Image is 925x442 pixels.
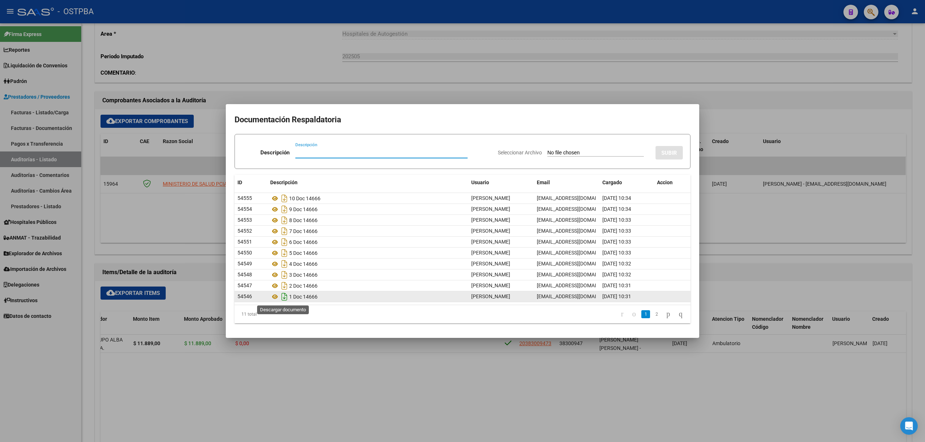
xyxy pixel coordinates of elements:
span: [PERSON_NAME] [471,293,510,299]
p: Descripción [260,149,290,157]
span: [EMAIL_ADDRESS][DOMAIN_NAME] [537,239,618,245]
button: SUBIR [656,146,683,159]
span: Accion [657,179,673,185]
datatable-header-cell: ID [235,175,267,190]
span: [EMAIL_ADDRESS][DOMAIN_NAME] [537,293,618,299]
div: 11 total [235,305,324,323]
i: Descargar documento [280,247,289,259]
span: [DATE] 10:33 [602,217,631,223]
h2: Documentación Respaldatoria [235,113,690,127]
span: [EMAIL_ADDRESS][DOMAIN_NAME] [537,228,618,234]
i: Descargar documento [280,269,289,281]
span: [EMAIL_ADDRESS][DOMAIN_NAME] [537,250,618,256]
div: 4 Doc 14666 [270,258,465,270]
span: 54550 [237,250,252,256]
a: go to first page [618,310,627,318]
datatable-header-cell: Email [534,175,599,190]
datatable-header-cell: Usuario [468,175,534,190]
span: [DATE] 10:32 [602,261,631,267]
li: page 1 [640,308,651,320]
span: [DATE] 10:33 [602,228,631,234]
span: 54547 [237,283,252,288]
span: [DATE] 10:32 [602,272,631,277]
a: go to last page [676,310,686,318]
div: 6 Doc 14666 [270,236,465,248]
div: 5 Doc 14666 [270,247,465,259]
span: [PERSON_NAME] [471,206,510,212]
span: [EMAIL_ADDRESS][DOMAIN_NAME] [537,272,618,277]
span: [PERSON_NAME] [471,228,510,234]
span: [DATE] 10:34 [602,206,631,212]
span: 54551 [237,239,252,245]
span: [DATE] 10:31 [602,293,631,299]
div: 7 Doc 14666 [270,225,465,237]
span: [PERSON_NAME] [471,239,510,245]
span: [PERSON_NAME] [471,261,510,267]
span: Descripción [270,179,298,185]
div: 9 Doc 14666 [270,204,465,215]
span: [DATE] 10:31 [602,283,631,288]
span: Email [537,179,550,185]
i: Descargar documento [280,291,289,303]
div: 8 Doc 14666 [270,214,465,226]
span: Seleccionar Archivo [498,150,542,155]
i: Descargar documento [280,204,289,215]
i: Descargar documento [280,225,289,237]
a: go to previous page [629,310,639,318]
span: [EMAIL_ADDRESS][DOMAIN_NAME] [537,217,618,223]
span: 54548 [237,272,252,277]
span: 54546 [237,293,252,299]
span: 54552 [237,228,252,234]
span: [EMAIL_ADDRESS][DOMAIN_NAME] [537,206,618,212]
span: [EMAIL_ADDRESS][DOMAIN_NAME] [537,283,618,288]
span: [DATE] 10:33 [602,250,631,256]
span: 54553 [237,217,252,223]
datatable-header-cell: Accion [654,175,690,190]
div: 3 Doc 14666 [270,269,465,281]
div: 10 Doc 14666 [270,193,465,204]
i: Descargar documento [280,214,289,226]
span: [EMAIL_ADDRESS][DOMAIN_NAME] [537,195,618,201]
span: ID [237,179,242,185]
div: 2 Doc 14666 [270,280,465,292]
span: 54554 [237,206,252,212]
i: Descargar documento [280,280,289,292]
i: Descargar documento [280,236,289,248]
i: Descargar documento [280,258,289,270]
span: [PERSON_NAME] [471,217,510,223]
span: [PERSON_NAME] [471,195,510,201]
i: Descargar documento [280,193,289,204]
span: [PERSON_NAME] [471,283,510,288]
a: 1 [641,310,650,318]
div: Open Intercom Messenger [900,417,918,435]
datatable-header-cell: Cargado [599,175,654,190]
span: 54549 [237,261,252,267]
span: [DATE] 10:34 [602,195,631,201]
span: [EMAIL_ADDRESS][DOMAIN_NAME] [537,261,618,267]
span: [PERSON_NAME] [471,250,510,256]
span: [DATE] 10:33 [602,239,631,245]
li: page 2 [651,308,662,320]
a: 2 [652,310,661,318]
datatable-header-cell: Descripción [267,175,468,190]
span: Usuario [471,179,489,185]
span: Cargado [602,179,622,185]
span: 54555 [237,195,252,201]
span: [PERSON_NAME] [471,272,510,277]
div: 1 Doc 14666 [270,291,465,303]
a: go to next page [663,310,673,318]
span: SUBIR [661,150,677,156]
